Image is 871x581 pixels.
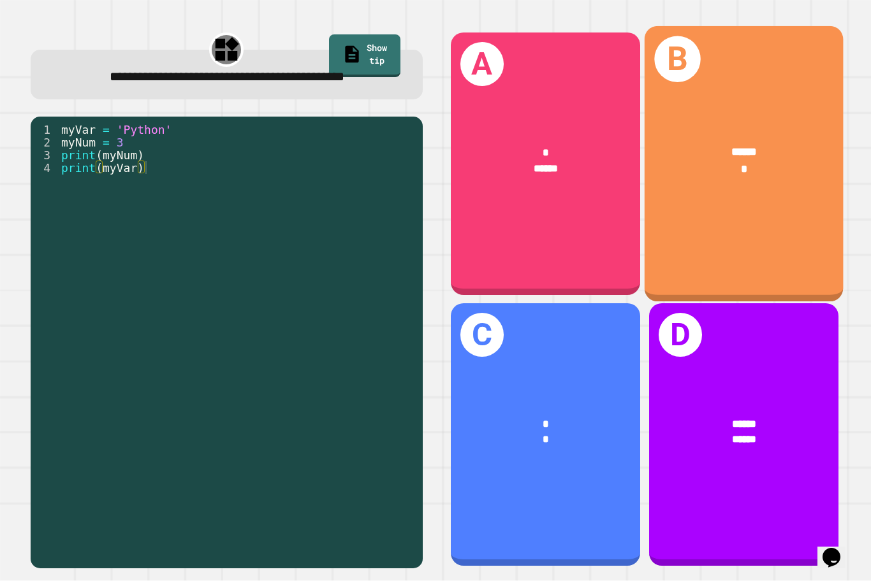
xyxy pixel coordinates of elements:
div: 4 [31,161,59,174]
div: 1 [31,123,59,136]
h1: D [659,313,703,357]
h1: A [460,42,504,86]
div: 3 [31,148,59,161]
h1: B [654,36,700,82]
div: 2 [31,136,59,148]
iframe: chat widget [817,530,858,568]
h1: C [460,313,504,357]
a: Show tip [329,34,400,77]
